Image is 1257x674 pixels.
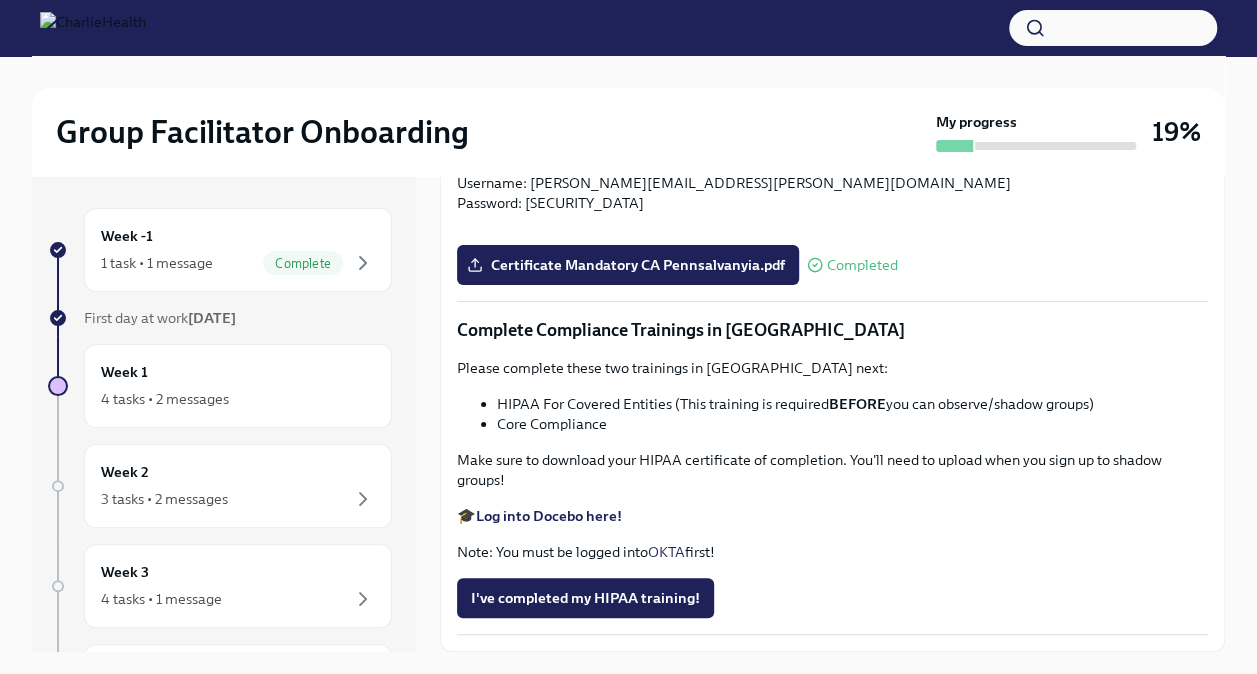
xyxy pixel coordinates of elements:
span: First day at work [84,309,236,327]
strong: My progress [936,112,1017,132]
a: OKTA [648,543,685,561]
h6: Week 2 [101,461,149,483]
button: I've completed my HIPAA training! [457,578,714,618]
p: Complete Compliance Trainings in [GEOGRAPHIC_DATA] [457,318,1208,342]
h6: Week 1 [101,361,148,383]
span: Certificate Mandatory CA Pennsalvanyia.pdf [471,255,785,275]
p: Please complete these two trainings in [GEOGRAPHIC_DATA] next: [457,358,1208,378]
span: Complete [263,256,343,271]
a: First day at work[DATE] [48,308,392,328]
li: Core Compliance [497,414,1208,434]
a: Week 14 tasks • 2 messages [48,344,392,428]
p: 🎓 Username: [PERSON_NAME][EMAIL_ADDRESS][PERSON_NAME][DOMAIN_NAME] Password: [SECURITY_DATA] [457,153,1208,213]
a: Week 34 tasks • 1 message [48,544,392,628]
label: Certificate Mandatory CA Pennsalvanyia.pdf [457,245,799,285]
h6: Week -1 [101,225,153,247]
div: 4 tasks • 2 messages [101,389,229,409]
p: Note: You must be logged into first! [457,542,1208,562]
li: HIPAA For Covered Entities (This training is required you can observe/shadow groups) [497,394,1208,414]
h2: Group Facilitator Onboarding [56,112,469,152]
a: Log into Docebo here! [476,507,622,525]
div: 4 tasks • 1 message [101,589,222,609]
img: CharlieHealth [40,12,146,44]
div: 1 task • 1 message [101,253,213,273]
a: Week -11 task • 1 messageComplete [48,208,392,292]
p: 🎓 [457,506,1208,526]
p: Make sure to download your HIPAA certificate of completion. You'll need to upload when you sign u... [457,450,1208,490]
a: Week 23 tasks • 2 messages [48,444,392,528]
span: I've completed my HIPAA training! [471,588,700,608]
strong: BEFORE [829,395,886,413]
h6: Week 3 [101,561,149,583]
strong: [DATE] [188,309,236,327]
h3: 19% [1152,114,1201,150]
div: 3 tasks • 2 messages [101,489,228,509]
span: Completed [827,258,898,273]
